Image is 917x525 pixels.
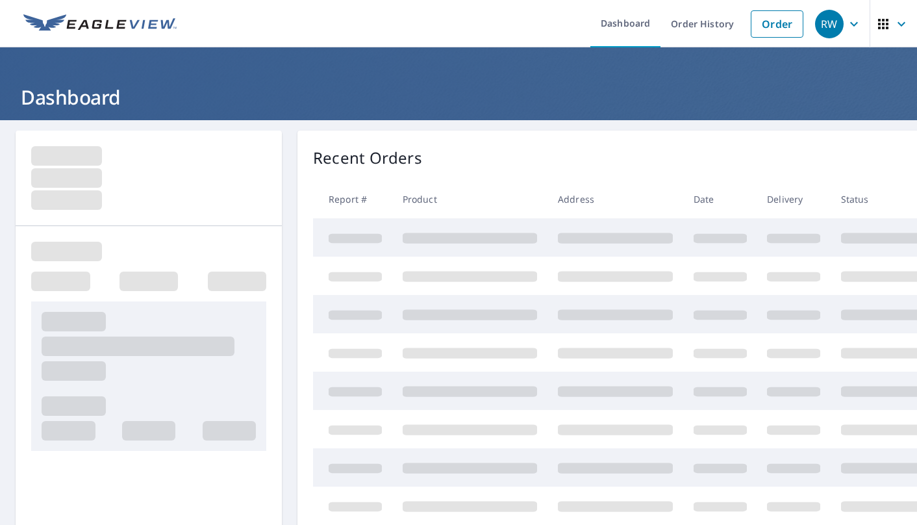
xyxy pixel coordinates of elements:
th: Address [547,180,683,218]
th: Product [392,180,547,218]
div: RW [815,10,844,38]
img: EV Logo [23,14,177,34]
th: Report # [313,180,392,218]
th: Delivery [757,180,831,218]
p: Recent Orders [313,146,422,170]
th: Date [683,180,757,218]
h1: Dashboard [16,84,901,110]
a: Order [751,10,803,38]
